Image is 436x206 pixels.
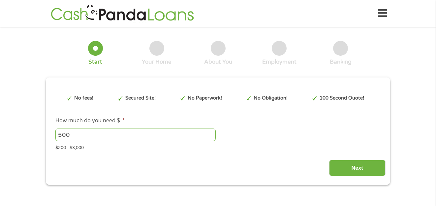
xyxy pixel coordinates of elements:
[329,160,386,176] input: Next
[142,58,171,66] div: Your Home
[330,58,352,66] div: Banking
[188,95,222,102] p: No Paperwork!
[125,95,156,102] p: Secured Site!
[262,58,296,66] div: Employment
[88,58,102,66] div: Start
[55,142,381,151] div: $200 - $3,000
[320,95,364,102] p: 100 Second Quote!
[254,95,288,102] p: No Obligation!
[204,58,232,66] div: About You
[49,4,196,23] img: GetLoanNow Logo
[55,117,125,124] label: How much do you need $
[74,95,93,102] p: No fees!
